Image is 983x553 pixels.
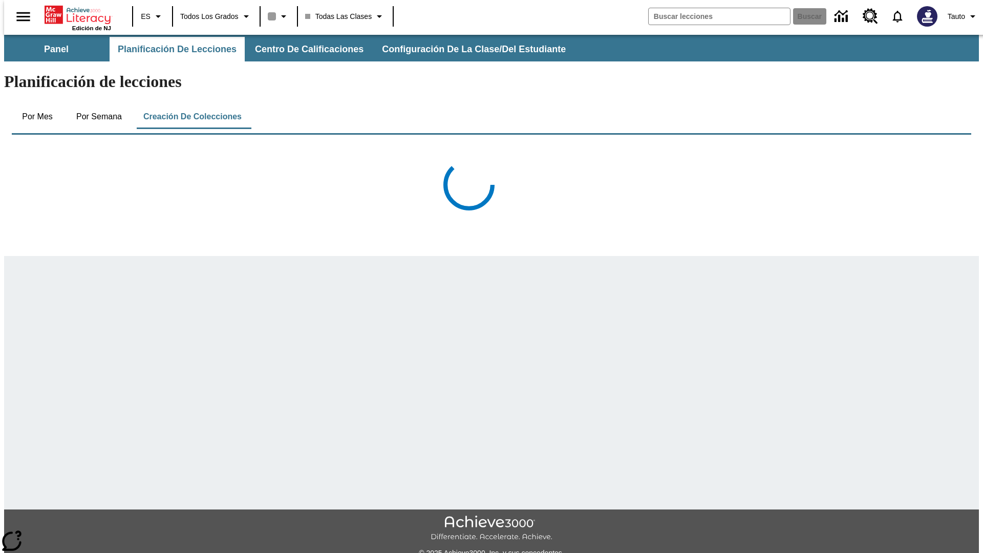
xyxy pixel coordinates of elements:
[247,37,372,61] button: Centro de calificaciones
[255,44,364,55] span: Centro de calificaciones
[45,4,111,31] div: Portada
[118,44,237,55] span: Planificación de lecciones
[141,11,151,22] span: ES
[176,7,257,26] button: Grado: Todos los grados, Elige un grado
[4,37,575,61] div: Subbarra de navegación
[884,3,911,30] a: Notificaciones
[4,35,979,61] div: Subbarra de navegación
[44,44,69,55] span: Panel
[12,104,63,129] button: Por mes
[4,72,979,91] h1: Planificación de lecciones
[948,11,965,22] span: Tauto
[431,516,552,542] img: Achieve3000 Differentiate Accelerate Achieve
[180,11,239,22] span: Todos los grados
[301,7,390,26] button: Clase: Todas las clases, Selecciona una clase
[917,6,937,27] img: Avatar
[374,37,574,61] button: Configuración de la clase/del estudiante
[68,104,130,129] button: Por semana
[944,7,983,26] button: Perfil/Configuración
[136,7,169,26] button: Lenguaje: ES, Selecciona un idioma
[305,11,372,22] span: Todas las clases
[649,8,790,25] input: Buscar campo
[72,25,111,31] span: Edición de NJ
[828,3,857,31] a: Centro de información
[8,2,38,32] button: Abrir el menú lateral
[110,37,245,61] button: Planificación de lecciones
[45,5,111,25] a: Portada
[911,3,944,30] button: Escoja un nuevo avatar
[382,44,566,55] span: Configuración de la clase/del estudiante
[135,104,250,129] button: Creación de colecciones
[5,37,108,61] button: Panel
[857,3,884,30] a: Centro de recursos, Se abrirá en una pestaña nueva.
